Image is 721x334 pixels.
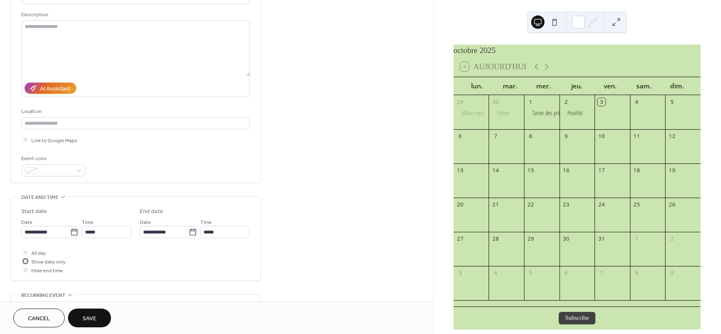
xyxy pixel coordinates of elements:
[454,109,489,117] div: Milan royal
[560,77,594,95] div: jeu.
[597,269,605,277] div: 7
[21,291,66,300] span: Recurring event
[456,132,464,140] div: 6
[527,269,534,277] div: 5
[83,314,96,323] span: Save
[633,166,640,174] div: 18
[31,249,46,258] span: All day
[492,201,499,208] div: 21
[668,98,676,105] div: 5
[567,109,582,117] div: Pouillot
[200,218,212,227] span: Time
[633,98,640,105] div: 4
[456,269,464,277] div: 3
[562,201,570,208] div: 23
[633,235,640,243] div: 1
[668,132,676,140] div: 12
[527,201,534,208] div: 22
[527,98,534,105] div: 1
[21,10,248,19] div: Description
[562,166,570,174] div: 16
[21,207,47,216] div: Start date
[562,98,570,105] div: 2
[31,258,66,266] span: Show date only
[68,309,111,327] button: Save
[31,266,63,275] span: Hide end time
[668,269,676,277] div: 9
[527,235,534,243] div: 29
[461,109,484,117] div: Milan royal
[492,166,499,174] div: 14
[633,269,640,277] div: 8
[21,218,33,227] span: Date
[492,235,499,243] div: 28
[559,312,596,324] button: Subscribe
[456,235,464,243] div: 27
[560,109,595,117] div: Pouillot
[489,109,524,117] div: Frelon
[597,132,605,140] div: 10
[524,109,560,117] div: Tarier des prés
[494,77,527,95] div: mar.
[492,132,499,140] div: 7
[597,98,605,105] div: 3
[660,77,694,95] div: dim.
[492,98,499,105] div: 30
[532,109,562,117] div: Tarier des prés
[633,132,640,140] div: 11
[597,235,605,243] div: 31
[456,201,464,208] div: 20
[21,107,248,116] div: Location
[21,193,58,202] span: Date and time
[562,132,570,140] div: 9
[527,166,534,174] div: 15
[28,314,50,323] span: Cancel
[562,269,570,277] div: 6
[597,201,605,208] div: 24
[668,201,676,208] div: 26
[633,201,640,208] div: 25
[140,207,163,216] div: End date
[40,85,71,93] div: AI Assistant
[460,77,494,95] div: lun.
[668,235,676,243] div: 2
[527,77,560,95] div: mer.
[492,269,499,277] div: 4
[82,218,93,227] span: Time
[497,109,509,117] div: Frelon
[594,77,627,95] div: ven.
[25,83,76,94] button: AI Assistant
[527,132,534,140] div: 8
[140,218,151,227] span: Date
[456,98,464,105] div: 29
[31,136,77,145] span: Link to Google Maps
[597,166,605,174] div: 17
[454,45,701,57] div: octobre 2025
[562,235,570,243] div: 30
[456,166,464,174] div: 13
[21,154,84,163] div: Event color
[668,166,676,174] div: 19
[627,77,660,95] div: sam.
[13,309,65,327] button: Cancel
